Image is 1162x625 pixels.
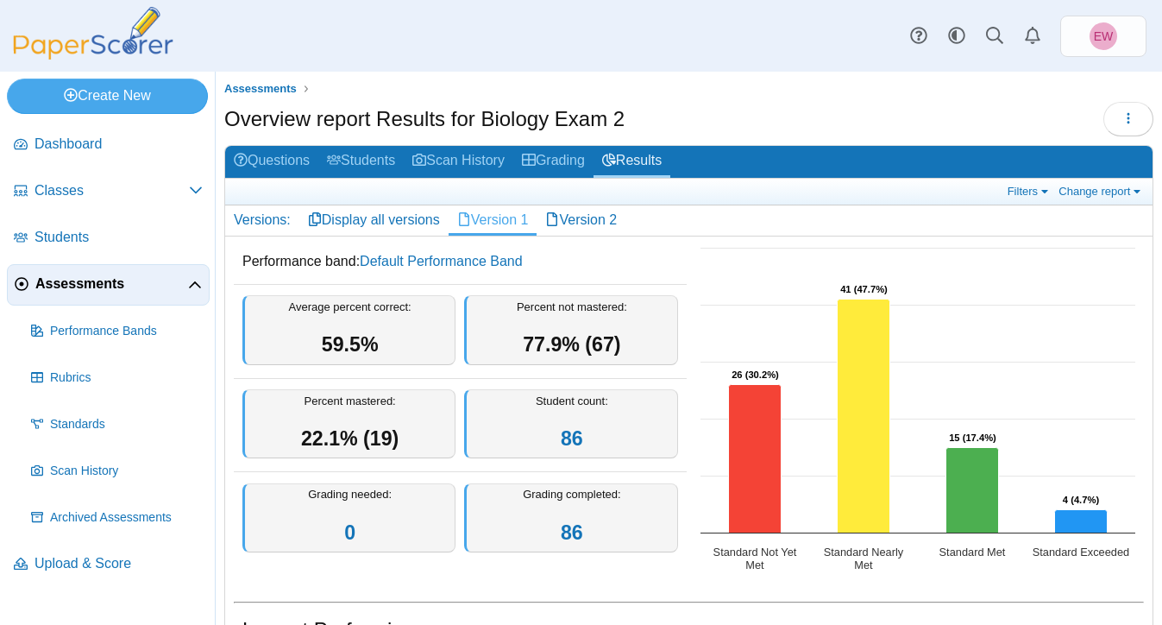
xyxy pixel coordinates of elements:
[224,104,625,134] h1: Overview report Results for Biology Exam 2
[1054,184,1148,199] a: Change report
[225,146,318,178] a: Questions
[949,432,996,443] text: 15 (17.4%)
[50,323,203,340] span: Performance Bands
[713,546,796,571] text: Standard Not Yet Met
[242,483,455,553] div: Grading needed:
[692,239,1145,584] div: Chart. Highcharts interactive chart.
[7,79,208,113] a: Create New
[242,389,455,459] div: Percent mastered:
[318,146,404,178] a: Students
[1003,184,1056,199] a: Filters
[728,384,781,533] path: Standard Not Yet Met, 26. Overall Assessment Performance.
[35,228,203,247] span: Students
[322,333,379,356] span: 59.5%
[404,146,513,178] a: Scan History
[7,47,179,62] a: PaperScorer
[561,427,583,450] a: 86
[50,463,203,480] span: Scan History
[220,79,301,100] a: Assessments
[50,509,203,527] span: Archived Assessments
[561,521,583,544] a: 86
[24,357,210,399] a: Rubrics
[732,369,779,380] text: 26 (30.2%)
[840,284,888,294] text: 41 (47.7%)
[7,544,210,585] a: Upload & Score
[7,218,210,259] a: Students
[1062,495,1099,505] text: 4 (4.7%)
[1090,22,1117,50] span: Erin Wiley
[7,171,210,212] a: Classes
[7,264,210,306] a: Assessments
[234,239,687,284] dd: Performance band:
[523,333,620,356] span: 77.9% (67)
[1014,17,1052,55] a: Alerts
[50,416,203,433] span: Standards
[1032,546,1128,559] text: Standard Exceeded
[464,483,677,553] div: Grading completed:
[513,146,594,178] a: Grading
[24,311,210,352] a: Performance Bands
[35,181,189,200] span: Classes
[7,7,179,60] img: PaperScorer
[299,205,449,235] a: Display all versions
[24,404,210,445] a: Standards
[360,254,523,268] a: Default Performance Band
[594,146,670,178] a: Results
[464,389,677,459] div: Student count:
[823,546,903,571] text: Standard Nearly Met
[537,205,625,235] a: Version 2
[945,447,998,533] path: Standard Met, 15. Overall Assessment Performance.
[837,299,889,533] path: Standard Nearly Met, 41. Overall Assessment Performance.
[242,295,455,365] div: Average percent correct:
[449,205,537,235] a: Version 1
[7,124,210,166] a: Dashboard
[692,239,1144,584] svg: Interactive chart
[225,205,299,235] div: Versions:
[939,546,1005,559] text: Standard Met
[24,451,210,492] a: Scan History
[1094,30,1114,42] span: Erin Wiley
[464,295,677,365] div: Percent not mastered:
[35,135,203,154] span: Dashboard
[344,521,355,544] a: 0
[35,275,188,294] span: Assessments
[1054,509,1107,533] path: Standard Exceeded, 4. Overall Assessment Performance.
[301,427,399,450] span: 22.1% (19)
[1060,16,1146,57] a: Erin Wiley
[24,497,210,539] a: Archived Assessments
[224,82,297,95] span: Assessments
[35,554,203,573] span: Upload & Score
[50,369,203,387] span: Rubrics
